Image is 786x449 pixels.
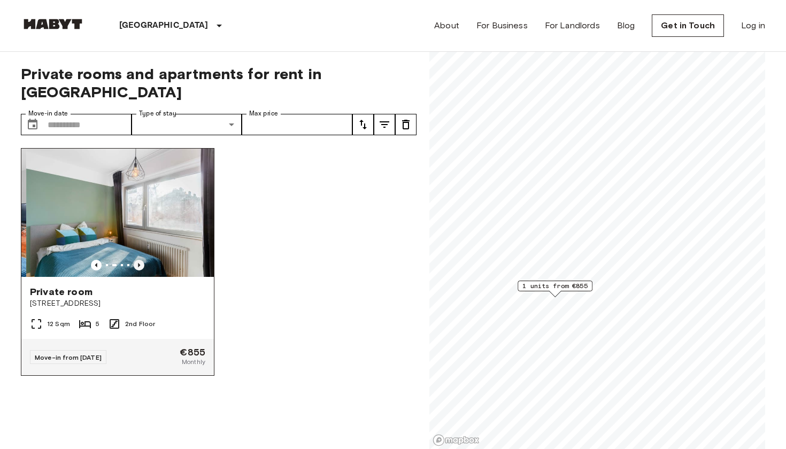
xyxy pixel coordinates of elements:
[518,281,592,297] div: Map marker
[652,14,724,37] a: Get in Touch
[182,357,205,367] span: Monthly
[352,114,374,135] button: tune
[522,281,588,291] span: 1 units from €855
[249,109,278,118] label: Max price
[433,434,480,446] a: Mapbox logo
[395,114,417,135] button: tune
[180,347,205,357] span: €855
[741,19,765,32] a: Log in
[134,260,144,270] button: Previous image
[26,149,219,277] img: Marketing picture of unit DE-07-006-001-05HF
[91,260,102,270] button: Previous image
[21,65,417,101] span: Private rooms and apartments for rent in [GEOGRAPHIC_DATA]
[617,19,635,32] a: Blog
[35,353,102,361] span: Move-in from [DATE]
[21,19,85,29] img: Habyt
[30,298,205,309] span: [STREET_ADDRESS]
[476,19,528,32] a: For Business
[374,114,395,135] button: tune
[545,19,600,32] a: For Landlords
[139,109,176,118] label: Type of stay
[22,114,43,135] button: Choose date
[30,285,93,298] span: Private room
[96,319,99,329] span: 5
[47,319,70,329] span: 12 Sqm
[28,109,68,118] label: Move-in date
[119,19,209,32] p: [GEOGRAPHIC_DATA]
[434,19,459,32] a: About
[125,319,155,329] span: 2nd Floor
[21,148,214,376] a: Marketing picture of unit DE-07-006-001-05HFMarketing picture of unit DE-07-006-001-05HFPrevious ...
